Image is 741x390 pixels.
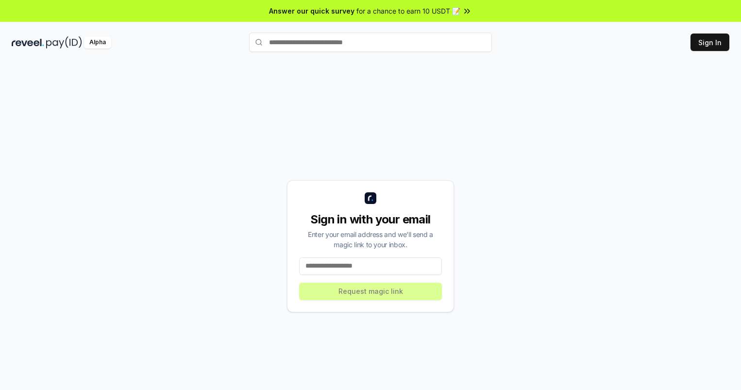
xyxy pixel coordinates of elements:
div: Alpha [84,36,111,49]
img: reveel_dark [12,36,44,49]
span: for a chance to earn 10 USDT 📝 [356,6,460,16]
img: logo_small [365,192,376,204]
div: Enter your email address and we’ll send a magic link to your inbox. [299,229,442,250]
span: Answer our quick survey [269,6,354,16]
button: Sign In [690,34,729,51]
img: pay_id [46,36,82,49]
div: Sign in with your email [299,212,442,227]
